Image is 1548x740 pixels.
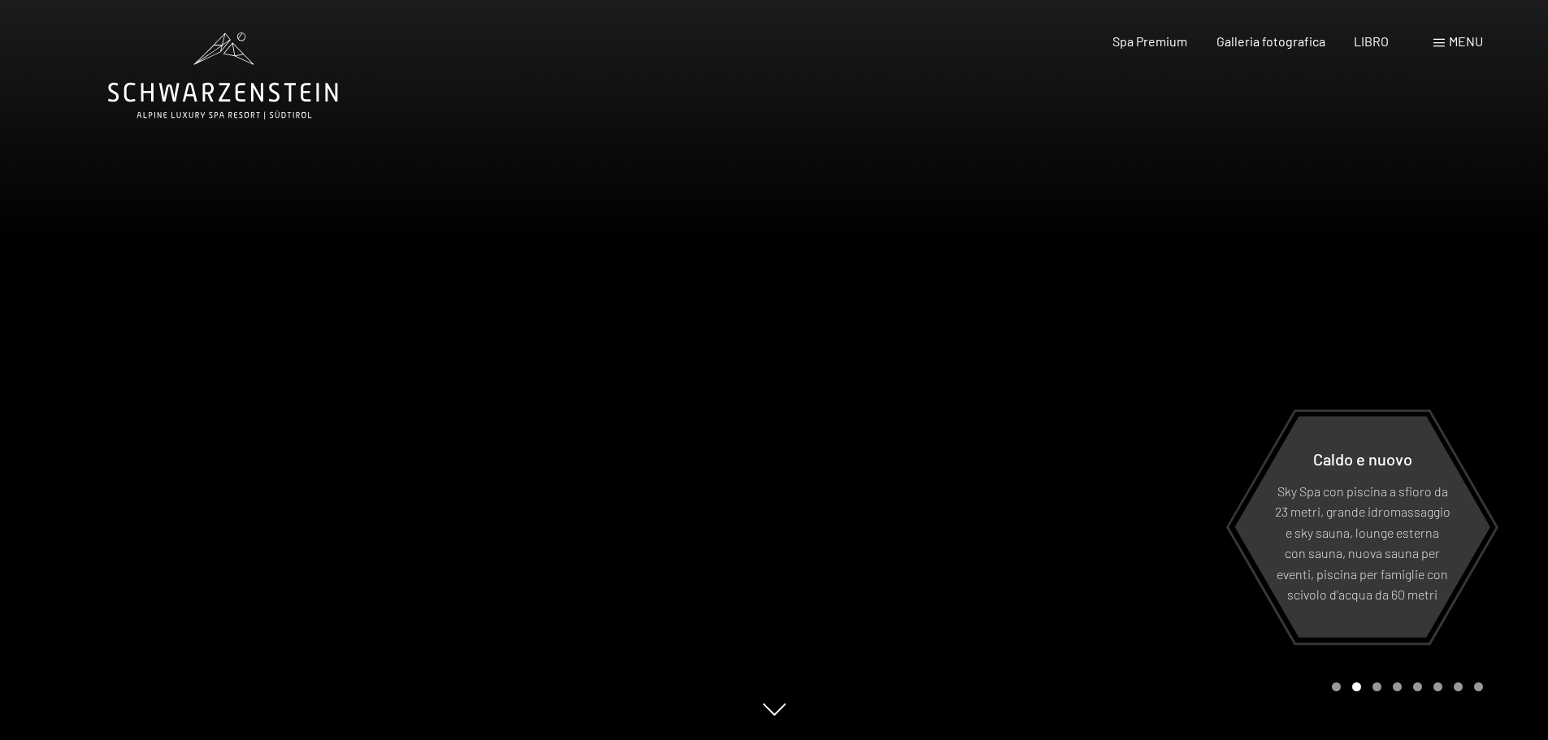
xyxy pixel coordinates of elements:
[1112,33,1187,49] a: Spa Premium
[1313,448,1412,468] font: Caldo e nuovo
[1234,415,1491,638] a: Caldo e nuovo Sky Spa con piscina a sfioro da 23 metri, grande idromassaggio e sky sauna, lounge ...
[1474,682,1483,691] div: Pagina 8 della giostra
[1326,682,1483,691] div: Paginazione carosello
[1454,682,1463,691] div: Carosello Pagina 7
[1413,682,1422,691] div: Pagina 5 della giostra
[1352,682,1361,691] div: Carousel Page 2 (Current Slide)
[1449,33,1483,49] font: menu
[1354,33,1389,49] a: LIBRO
[1275,483,1450,602] font: Sky Spa con piscina a sfioro da 23 metri, grande idromassaggio e sky sauna, lounge esterna con sa...
[1332,682,1341,691] div: Carousel Page 1
[1216,33,1325,49] a: Galleria fotografica
[1372,682,1381,691] div: Pagina 3 della giostra
[1433,682,1442,691] div: Pagina 6 della giostra
[1393,682,1402,691] div: Pagina 4 del carosello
